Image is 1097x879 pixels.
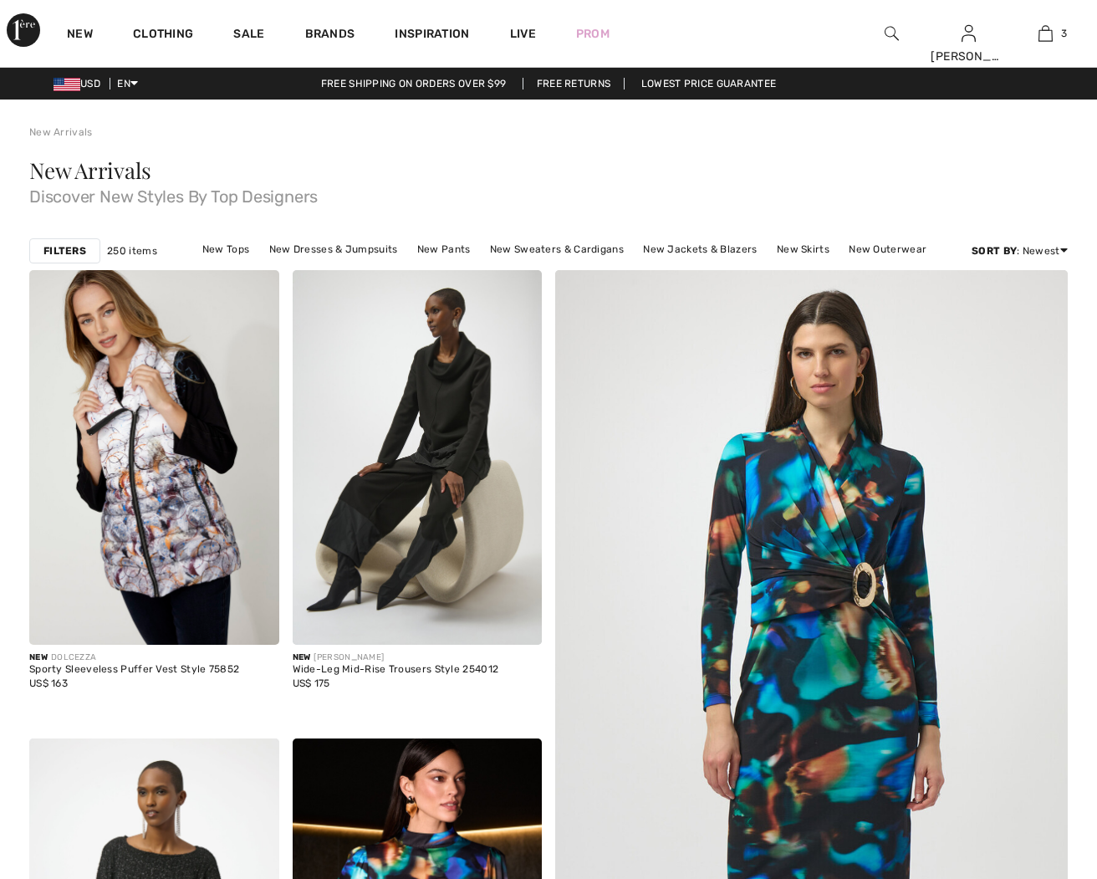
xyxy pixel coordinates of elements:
img: My Info [962,23,976,43]
a: Free shipping on orders over $99 [308,78,520,89]
img: search the website [885,23,899,43]
span: New [293,652,311,662]
a: 3 [1008,23,1083,43]
span: USD [54,78,107,89]
a: Brands [305,27,355,44]
a: Sporty Sleeveless Puffer Vest Style 75852. As sample [29,270,279,645]
a: Prom [576,25,610,43]
strong: Filters [43,243,86,258]
span: Inspiration [395,27,469,44]
a: New [67,27,93,44]
a: New Outerwear [840,238,935,260]
div: [PERSON_NAME] [931,48,1006,65]
div: [PERSON_NAME] [293,652,499,664]
span: New Arrivals [29,156,151,185]
img: My Bag [1038,23,1053,43]
a: New Jackets & Blazers [635,238,765,260]
img: US Dollar [54,78,80,91]
span: US$ 175 [293,677,330,689]
a: New Dresses & Jumpsuits [261,238,406,260]
div: : Newest [972,243,1068,258]
a: Live [510,25,536,43]
a: Sign In [962,25,976,41]
span: 250 items [107,243,157,258]
div: Sporty Sleeveless Puffer Vest Style 75852 [29,664,239,676]
a: Sale [233,27,264,44]
div: Wide-Leg Mid-Rise Trousers Style 254012 [293,664,499,676]
a: Clothing [133,27,193,44]
a: New Sweaters & Cardigans [482,238,632,260]
a: New Skirts [768,238,838,260]
a: New Tops [194,238,258,260]
span: Discover New Styles By Top Designers [29,181,1068,205]
a: New Pants [409,238,479,260]
span: 3 [1061,26,1067,41]
a: New Arrivals [29,126,93,138]
span: US$ 163 [29,677,68,689]
img: 1ère Avenue [7,13,40,47]
strong: Sort By [972,245,1017,257]
div: DOLCEZZA [29,652,239,664]
a: Lowest Price Guarantee [628,78,790,89]
span: EN [117,78,138,89]
img: Wide-Leg Mid-Rise Trousers Style 254012. Black [293,270,543,645]
a: Free Returns [523,78,625,89]
span: New [29,652,48,662]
